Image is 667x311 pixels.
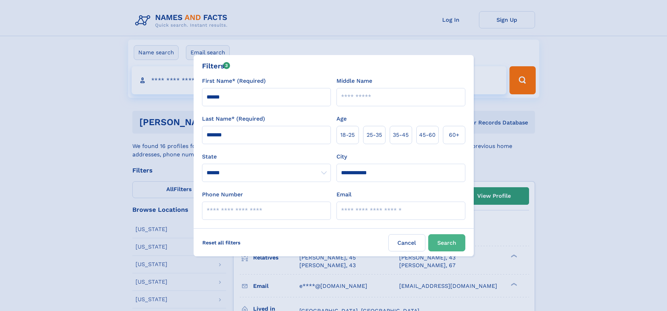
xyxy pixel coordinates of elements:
[202,190,243,199] label: Phone Number
[202,61,230,71] div: Filters
[428,234,465,251] button: Search
[202,115,265,123] label: Last Name* (Required)
[340,131,355,139] span: 18‑25
[336,153,347,161] label: City
[336,115,347,123] label: Age
[388,234,425,251] label: Cancel
[202,77,266,85] label: First Name* (Required)
[202,153,331,161] label: State
[419,131,436,139] span: 45‑60
[336,77,372,85] label: Middle Name
[198,234,245,251] label: Reset all filters
[393,131,409,139] span: 35‑45
[367,131,382,139] span: 25‑35
[336,190,352,199] label: Email
[449,131,459,139] span: 60+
